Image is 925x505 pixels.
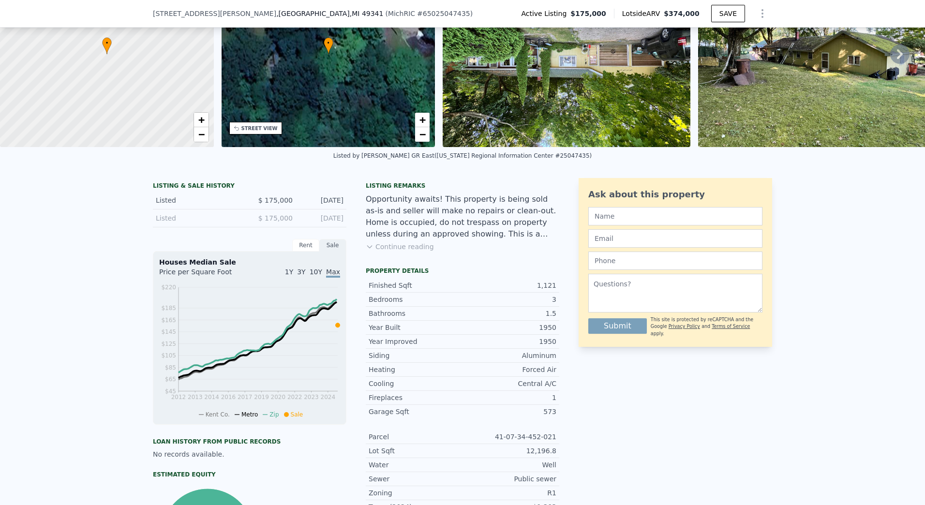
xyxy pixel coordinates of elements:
[462,407,556,416] div: 573
[326,268,340,278] span: Max
[588,318,647,334] button: Submit
[462,379,556,388] div: Central A/C
[712,324,750,329] a: Terms of Service
[165,364,176,371] tspan: $85
[369,407,462,416] div: Garage Sqft
[369,351,462,360] div: Siding
[300,195,343,205] div: [DATE]
[241,125,278,132] div: STREET VIEW
[304,394,319,401] tspan: 2023
[194,113,209,127] a: Zoom in
[570,9,606,18] span: $175,000
[462,365,556,374] div: Forced Air
[153,9,276,18] span: [STREET_ADDRESS][PERSON_NAME]
[462,474,556,484] div: Public sewer
[369,309,462,318] div: Bathrooms
[156,213,242,223] div: Listed
[369,379,462,388] div: Cooling
[297,268,305,276] span: 3Y
[258,196,293,204] span: $ 175,000
[153,438,346,446] div: Loan history from public records
[462,309,556,318] div: 1.5
[153,449,346,459] div: No records available.
[366,193,559,240] div: Opportunity awaits! This property is being sold as-is and seller will make no repairs or clean-ou...
[161,341,176,347] tspan: $125
[462,337,556,346] div: 1950
[321,394,336,401] tspan: 2024
[588,188,762,201] div: Ask about this property
[194,127,209,142] a: Zoom out
[285,268,293,276] span: 1Y
[462,295,556,304] div: 3
[415,113,430,127] a: Zoom in
[462,351,556,360] div: Aluminum
[588,252,762,270] input: Phone
[366,242,434,252] button: Continue reading
[198,114,204,126] span: +
[669,324,700,329] a: Privacy Policy
[153,471,346,478] div: Estimated Equity
[291,411,303,418] span: Sale
[462,393,556,402] div: 1
[258,214,293,222] span: $ 175,000
[622,9,664,18] span: Lotside ARV
[319,239,346,252] div: Sale
[753,4,772,23] button: Show Options
[588,229,762,248] input: Email
[198,128,204,140] span: −
[221,394,236,401] tspan: 2016
[385,9,473,18] div: ( )
[324,37,333,54] div: •
[300,213,343,223] div: [DATE]
[161,317,176,324] tspan: $165
[153,182,346,192] div: LISTING & SALE HISTORY
[161,305,176,312] tspan: $185
[462,432,556,442] div: 41-07-34-452-021
[271,394,286,401] tspan: 2020
[651,316,762,337] div: This site is protected by reCAPTCHA and the Google and apply.
[161,328,176,335] tspan: $145
[333,152,592,159] div: Listed by [PERSON_NAME] GR East ([US_STATE] Regional Information Center #25047435)
[102,39,112,47] span: •
[664,10,700,17] span: $374,000
[366,267,559,275] div: Property details
[204,394,219,401] tspan: 2014
[161,284,176,291] tspan: $220
[462,446,556,456] div: 12,196.8
[161,352,176,359] tspan: $105
[369,323,462,332] div: Year Built
[462,281,556,290] div: 1,121
[241,411,258,418] span: Metro
[292,239,319,252] div: Rent
[369,393,462,402] div: Fireplaces
[369,488,462,498] div: Zoning
[711,5,745,22] button: SAVE
[206,411,230,418] span: Kent Co.
[369,337,462,346] div: Year Improved
[276,9,383,18] span: , [GEOGRAPHIC_DATA]
[419,128,426,140] span: −
[238,394,253,401] tspan: 2017
[287,394,302,401] tspan: 2022
[156,195,242,205] div: Listed
[369,281,462,290] div: Finished Sqft
[366,182,559,190] div: Listing remarks
[159,257,340,267] div: Houses Median Sale
[165,376,176,383] tspan: $65
[369,365,462,374] div: Heating
[521,9,570,18] span: Active Listing
[369,460,462,470] div: Water
[369,446,462,456] div: Lot Sqft
[350,10,384,17] span: , MI 49341
[415,127,430,142] a: Zoom out
[102,37,112,54] div: •
[269,411,279,418] span: Zip
[369,432,462,442] div: Parcel
[188,394,203,401] tspan: 2013
[159,267,250,282] div: Price per Square Foot
[254,394,269,401] tspan: 2019
[310,268,322,276] span: 10Y
[462,488,556,498] div: R1
[369,474,462,484] div: Sewer
[324,39,333,47] span: •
